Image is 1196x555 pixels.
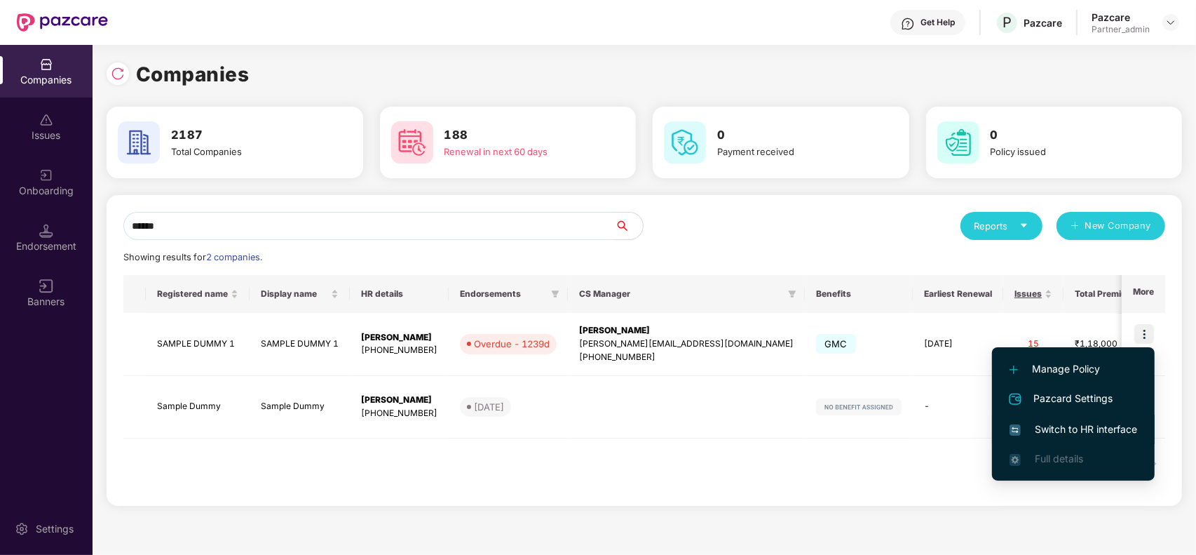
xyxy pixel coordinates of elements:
[1010,454,1021,465] img: svg+xml;base64,PHN2ZyB4bWxucz0iaHR0cDovL3d3dy53My5vcmcvMjAwMC9zdmciIHdpZHRoPSIxNi4zNjMiIGhlaWdodD...
[146,376,250,439] td: Sample Dummy
[350,275,449,313] th: HR details
[1014,288,1042,300] span: Issues
[1035,453,1083,464] span: Full details
[913,275,1003,313] th: Earliest Renewal
[1010,361,1137,377] span: Manage Policy
[250,313,350,376] td: SAMPLE DUMMY 1
[937,121,979,163] img: svg+xml;base64,PHN2ZyB4bWxucz0iaHR0cDovL3d3dy53My5vcmcvMjAwMC9zdmciIHdpZHRoPSI2MCIgaGVpZ2h0PSI2MC...
[15,522,29,536] img: svg+xml;base64,PHN2ZyBpZD0iU2V0dGluZy0yMHgyMCIgeG1sbnM9Imh0dHA6Ly93d3cudzMub3JnLzIwMDAvc3ZnIiB3aW...
[1165,17,1176,28] img: svg+xml;base64,PHN2ZyBpZD0iRHJvcGRvd24tMzJ4MzIiIHhtbG5zPSJodHRwOi8vd3d3LnczLm9yZy8yMDAwL3N2ZyIgd2...
[39,58,53,72] img: svg+xml;base64,PHN2ZyBpZD0iQ29tcGFuaWVzIiB4bWxucz0iaHR0cDovL3d3dy53My5vcmcvMjAwMC9zdmciIHdpZHRoPS...
[805,275,913,313] th: Benefits
[785,286,799,302] span: filter
[136,59,250,90] h1: Companies
[261,288,328,300] span: Display name
[474,337,550,351] div: Overdue - 1239d
[614,220,643,232] span: search
[1064,275,1156,313] th: Total Premium
[1092,24,1150,35] div: Partner_admin
[39,279,53,293] img: svg+xml;base64,PHN2ZyB3aWR0aD0iMTYiIGhlaWdodD0iMTYiIHZpZXdCb3g9IjAgMCAxNiAxNiIgZmlsbD0ibm9uZSIgeG...
[118,121,160,163] img: svg+xml;base64,PHN2ZyB4bWxucz0iaHR0cDovL3d3dy53My5vcmcvMjAwMC9zdmciIHdpZHRoPSI2MCIgaGVpZ2h0PSI2MC...
[17,13,108,32] img: New Pazcare Logo
[157,288,228,300] span: Registered name
[444,145,597,159] div: Renewal in next 60 days
[1071,221,1080,232] span: plus
[901,17,915,31] img: svg+xml;base64,PHN2ZyBpZD0iSGVscC0zMngzMiIgeG1sbnM9Imh0dHA6Ly93d3cudzMub3JnLzIwMDAvc3ZnIiB3aWR0aD...
[913,376,1003,439] td: -
[39,113,53,127] img: svg+xml;base64,PHN2ZyBpZD0iSXNzdWVzX2Rpc2FibGVkIiB4bWxucz0iaHR0cDovL3d3dy53My5vcmcvMjAwMC9zdmciIH...
[579,337,794,351] div: [PERSON_NAME][EMAIL_ADDRESS][DOMAIN_NAME]
[1085,219,1152,233] span: New Company
[171,126,323,145] h3: 2187
[146,275,250,313] th: Registered name
[920,17,955,28] div: Get Help
[361,331,437,345] div: [PERSON_NAME]
[361,407,437,420] div: [PHONE_NUMBER]
[39,168,53,182] img: svg+xml;base64,PHN2ZyB3aWR0aD0iMjAiIGhlaWdodD0iMjAiIHZpZXdCb3g9IjAgMCAyMCAyMCIgZmlsbD0ibm9uZSIgeG...
[460,288,545,300] span: Endorsements
[1134,324,1154,344] img: icon
[991,126,1143,145] h3: 0
[1003,14,1012,31] span: P
[361,394,437,407] div: [PERSON_NAME]
[1092,11,1150,24] div: Pazcare
[206,252,262,262] span: 2 companies.
[1056,212,1165,240] button: plusNew Company
[664,121,706,163] img: svg+xml;base64,PHN2ZyB4bWxucz0iaHR0cDovL3d3dy53My5vcmcvMjAwMC9zdmciIHdpZHRoPSI2MCIgaGVpZ2h0PSI2MC...
[111,67,125,81] img: svg+xml;base64,PHN2ZyBpZD0iUmVsb2FkLTMyeDMyIiB4bWxucz0iaHR0cDovL3d3dy53My5vcmcvMjAwMC9zdmciIHdpZH...
[361,344,437,357] div: [PHONE_NUMBER]
[1019,221,1028,230] span: caret-down
[146,313,250,376] td: SAMPLE DUMMY 1
[551,290,559,298] span: filter
[1024,16,1062,29] div: Pazcare
[1075,288,1134,300] span: Total Premium
[391,121,433,163] img: svg+xml;base64,PHN2ZyB4bWxucz0iaHR0cDovL3d3dy53My5vcmcvMjAwMC9zdmciIHdpZHRoPSI2MCIgaGVpZ2h0PSI2MC...
[579,288,782,300] span: CS Manager
[1122,275,1165,313] th: More
[974,219,1028,233] div: Reports
[250,275,350,313] th: Display name
[474,400,504,414] div: [DATE]
[913,313,1003,376] td: [DATE]
[816,399,902,415] img: svg+xml;base64,PHN2ZyB4bWxucz0iaHR0cDovL3d3dy53My5vcmcvMjAwMC9zdmciIHdpZHRoPSIxMjIiIGhlaWdodD0iMj...
[250,376,350,439] td: Sample Dummy
[32,522,78,536] div: Settings
[444,126,597,145] h3: 188
[1010,422,1137,437] span: Switch to HR interface
[579,324,794,337] div: [PERSON_NAME]
[1010,391,1137,408] span: Pazcard Settings
[579,351,794,364] div: [PHONE_NUMBER]
[548,286,562,302] span: filter
[788,290,796,298] span: filter
[1007,391,1024,408] img: svg+xml;base64,PHN2ZyB4bWxucz0iaHR0cDovL3d3dy53My5vcmcvMjAwMC9zdmciIHdpZHRoPSIyNCIgaGVpZ2h0PSIyNC...
[614,212,644,240] button: search
[816,334,856,354] span: GMC
[717,126,869,145] h3: 0
[171,145,323,159] div: Total Companies
[1003,275,1064,313] th: Issues
[123,252,262,262] span: Showing results for
[991,145,1143,159] div: Policy issued
[717,145,869,159] div: Payment received
[1010,366,1018,374] img: svg+xml;base64,PHN2ZyB4bWxucz0iaHR0cDovL3d3dy53My5vcmcvMjAwMC9zdmciIHdpZHRoPSIxMi4yMDEiIGhlaWdodD...
[1010,424,1021,436] img: svg+xml;base64,PHN2ZyB4bWxucz0iaHR0cDovL3d3dy53My5vcmcvMjAwMC9zdmciIHdpZHRoPSIxNiIgaGVpZ2h0PSIxNi...
[39,224,53,238] img: svg+xml;base64,PHN2ZyB3aWR0aD0iMTQuNSIgaGVpZ2h0PSIxNC41IiB2aWV3Qm94PSIwIDAgMTYgMTYiIGZpbGw9Im5vbm...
